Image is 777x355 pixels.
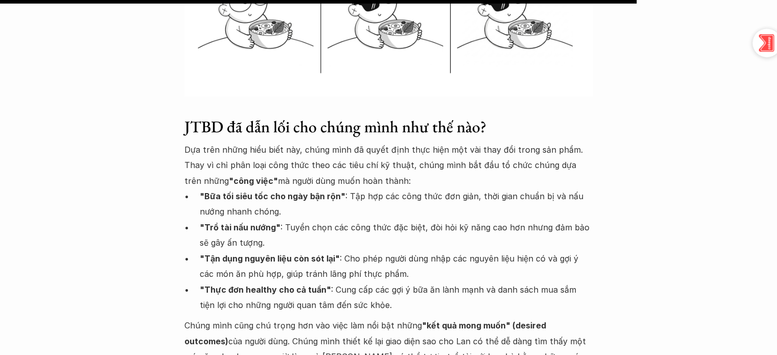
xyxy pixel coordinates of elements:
[200,191,345,201] strong: "Bữa tối siêu tốc cho ngày bận rộn"
[184,320,548,346] strong: "kết quả mong muốn" (desired outcomes)
[200,285,331,295] strong: "Thực đơn healthy cho cả tuần"
[200,253,340,264] strong: "Tận dụng nguyên liệu còn sót lại"
[184,117,593,136] h3: JTBD đã dẫn lối cho chúng mình như thế nào?
[200,251,593,282] p: : Cho phép người dùng nhập các nguyên liệu hiện có và gợi ý các món ăn phù hợp, giúp tránh lãng p...
[229,176,278,186] strong: "công việc"
[200,188,593,220] p: : Tập hợp các công thức đơn giản, thời gian chuẩn bị và nấu nướng nhanh chóng.
[184,142,593,188] p: Dựa trên những hiểu biết này, chúng mình đã quyết định thực hiện một vài thay đổi trong sản phẩm....
[200,220,593,251] p: : Tuyển chọn các công thức đặc biệt, đòi hỏi kỹ năng cao hơn nhưng đảm bảo sẽ gây ấn tượng.
[200,222,280,232] strong: "Trổ tài nấu nướng"
[200,282,593,313] p: : Cung cấp các gợi ý bữa ăn lành mạnh và danh sách mua sắm tiện lợi cho những người quan tâm đến ...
